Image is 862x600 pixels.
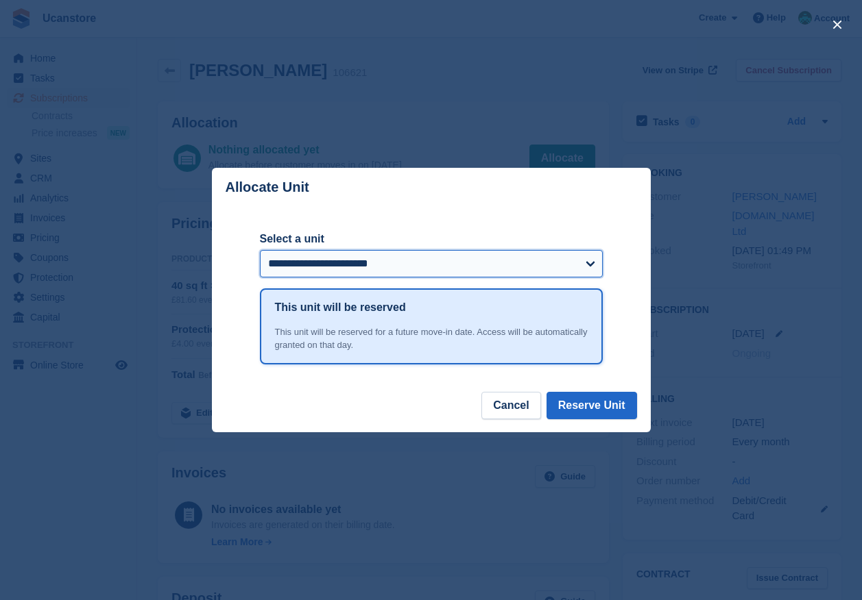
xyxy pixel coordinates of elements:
[275,299,406,316] h1: This unit will be reserved
[226,179,309,195] p: Allocate Unit
[826,14,848,36] button: close
[481,392,540,419] button: Cancel
[547,392,637,419] button: Reserve Unit
[260,231,603,247] label: Select a unit
[275,325,588,352] div: This unit will be reserved for a future move-in date. Access will be automatically granted on tha...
